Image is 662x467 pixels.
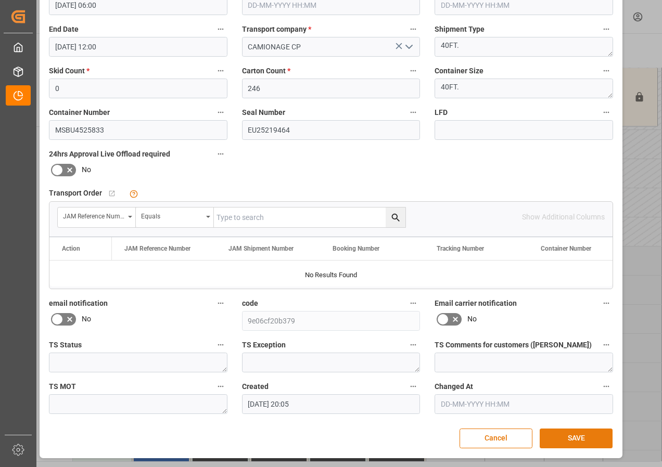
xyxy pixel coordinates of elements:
[600,64,613,77] button: Container Size
[435,394,613,414] input: DD-MM-YYYY HH:MM
[460,429,532,448] button: Cancel
[333,245,379,252] span: Booking Number
[600,296,613,310] button: Email carrier notification
[49,298,108,309] span: email notification
[242,394,421,414] input: DD-MM-YYYY HH:MM
[242,24,311,35] span: Transport company
[242,298,258,309] span: code
[228,245,294,252] span: JAM Shipment Number
[467,314,477,325] span: No
[242,381,269,392] span: Created
[435,340,592,351] span: TS Comments for customers ([PERSON_NAME])
[435,24,485,35] span: Shipment Type
[49,381,76,392] span: TS MOT
[386,207,405,227] button: search button
[540,429,613,448] button: SAVE
[82,314,91,325] span: No
[541,245,591,252] span: Container Number
[49,188,102,199] span: Transport Order
[49,340,82,351] span: TS Status
[242,107,285,118] span: Seal Number
[49,107,110,118] span: Container Number
[49,149,170,160] span: 24hrs Approval Live Offload required
[600,22,613,36] button: Shipment Type
[136,207,214,227] button: open menu
[214,147,227,161] button: 24hrs Approval Live Offload required
[600,106,613,119] button: LFD
[214,380,227,393] button: TS MOT
[435,298,517,309] span: Email carrier notification
[242,66,290,76] span: Carton Count
[406,338,420,352] button: TS Exception
[214,296,227,310] button: email notification
[58,207,136,227] button: open menu
[214,64,227,77] button: Skid Count *
[435,79,613,98] textarea: 40FT.
[124,245,190,252] span: JAM Reference Number
[401,39,416,55] button: open menu
[214,22,227,36] button: End Date
[406,380,420,393] button: Created
[49,24,79,35] span: End Date
[242,340,286,351] span: TS Exception
[141,209,202,221] div: Equals
[49,66,90,76] span: Skid Count
[435,107,448,118] span: LFD
[435,381,473,392] span: Changed At
[214,338,227,352] button: TS Status
[600,380,613,393] button: Changed At
[435,66,483,76] span: Container Size
[406,296,420,310] button: code
[600,338,613,352] button: TS Comments for customers ([PERSON_NAME])
[62,245,80,252] div: Action
[406,64,420,77] button: Carton Count *
[406,106,420,119] button: Seal Number
[214,106,227,119] button: Container Number
[437,245,484,252] span: Tracking Number
[63,209,124,221] div: JAM Reference Number
[82,164,91,175] span: No
[435,37,613,57] textarea: 40FT.
[406,22,420,36] button: Transport company *
[214,207,405,227] input: Type to search
[49,37,227,57] input: DD-MM-YYYY HH:MM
